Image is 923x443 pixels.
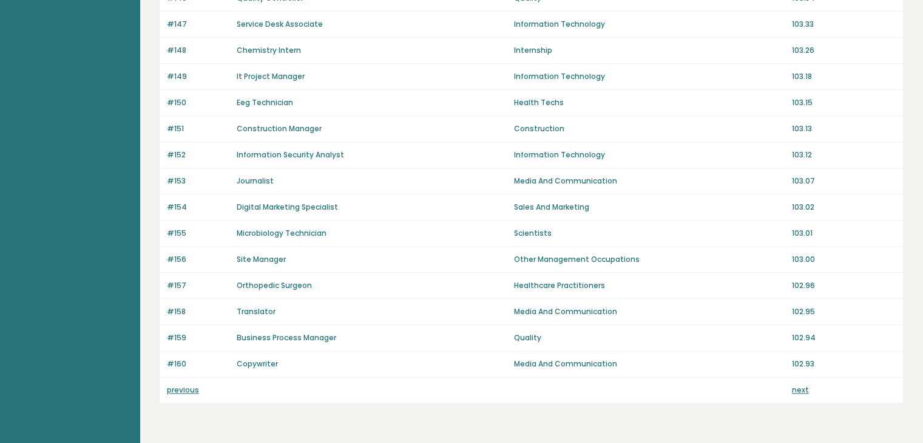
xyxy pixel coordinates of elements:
[514,306,784,317] p: Media And Communication
[792,149,896,160] p: 103.12
[167,280,229,291] p: #157
[167,149,229,160] p: #152
[514,123,784,134] p: Construction
[792,176,896,187] p: 103.07
[237,359,278,369] a: Copywriter
[792,45,896,56] p: 103.26
[167,359,229,369] p: #160
[237,123,322,134] a: Construction Manager
[237,202,338,212] a: Digital Marketing Specialist
[167,228,229,239] p: #155
[167,332,229,343] p: #159
[792,280,896,291] p: 102.96
[792,19,896,30] p: 103.33
[237,332,336,343] a: Business Process Manager
[514,149,784,160] p: Information Technology
[167,385,199,395] a: previous
[792,332,896,343] p: 102.94
[237,176,274,186] a: Journalist
[514,359,784,369] p: Media And Communication
[237,97,293,108] a: Eeg Technician
[792,385,809,395] a: next
[167,123,229,134] p: #151
[514,332,784,343] p: Quality
[167,202,229,213] p: #154
[514,176,784,187] p: Media And Communication
[792,97,896,108] p: 103.15
[514,228,784,239] p: Scientists
[792,306,896,317] p: 102.95
[514,45,784,56] p: Internship
[237,71,305,81] a: It Project Manager
[167,254,229,265] p: #156
[792,71,896,82] p: 103.18
[514,71,784,82] p: Information Technology
[237,228,326,238] a: Microbiology Technician
[167,97,229,108] p: #150
[792,254,896,265] p: 103.00
[514,254,784,265] p: Other Management Occupations
[167,71,229,82] p: #149
[237,306,276,317] a: Translator
[167,19,229,30] p: #147
[792,123,896,134] p: 103.13
[167,306,229,317] p: #158
[237,45,301,55] a: Chemistry Intern
[237,19,323,29] a: Service Desk Associate
[792,202,896,213] p: 103.02
[792,359,896,369] p: 102.93
[792,228,896,239] p: 103.01
[514,202,784,213] p: Sales And Marketing
[237,149,344,160] a: Information Security Analyst
[514,19,784,30] p: Information Technology
[514,97,784,108] p: Health Techs
[237,280,312,290] a: Orthopedic Surgeon
[514,280,784,291] p: Healthcare Practitioners
[167,176,229,187] p: #153
[167,45,229,56] p: #148
[237,254,286,264] a: Site Manager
